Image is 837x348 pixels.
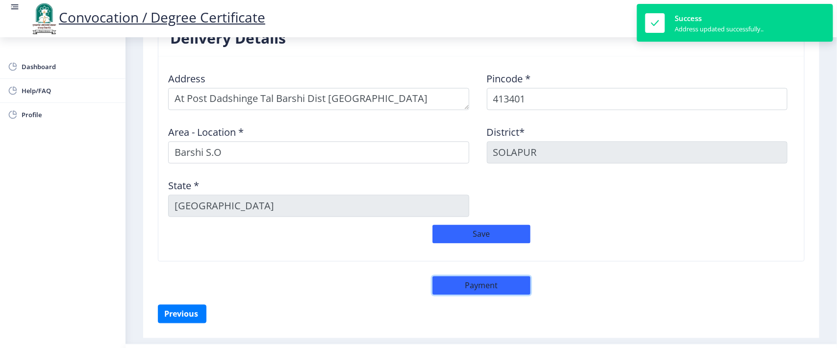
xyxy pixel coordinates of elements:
input: District [487,142,788,164]
button: Save [432,225,531,244]
input: State [168,195,469,217]
button: Payment [432,276,531,295]
span: Profile [22,109,118,121]
label: State * [168,181,199,191]
input: Area - Location [168,142,469,164]
input: Pincode [487,88,788,110]
label: Address [168,75,205,84]
div: Address updated successfully.. [675,25,763,33]
h3: Delivery Details [170,29,286,49]
img: logo [29,2,59,35]
span: Success [675,13,702,23]
span: Help/FAQ [22,85,118,97]
span: Dashboard [22,61,118,73]
label: Area - Location * [168,128,244,138]
button: Previous ‍ [158,305,206,323]
label: District* [487,128,525,138]
a: Convocation / Degree Certificate [29,8,265,26]
label: Pincode * [487,75,531,84]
